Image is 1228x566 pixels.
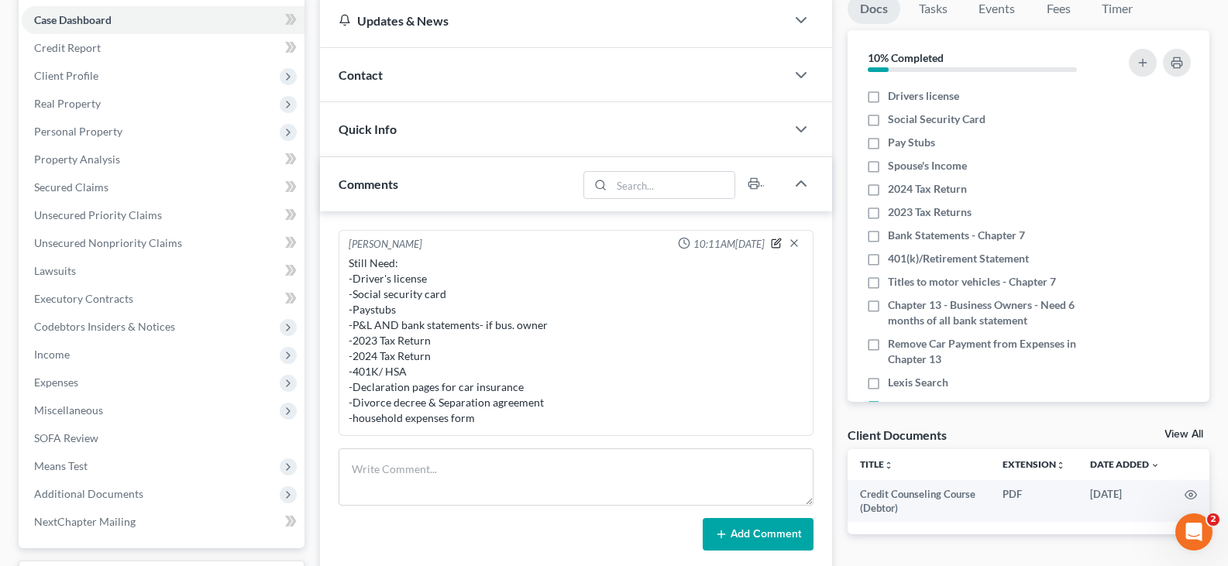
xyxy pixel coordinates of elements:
a: View All [1164,429,1203,440]
span: Bank Statements - Chapter 7 [888,228,1025,243]
span: Unsecured Nonpriority Claims [34,236,182,249]
a: SOFA Review [22,424,304,452]
i: unfold_more [1056,461,1065,470]
a: Unsecured Nonpriority Claims [22,229,304,257]
span: Remove Car Payment from Expenses in Chapter 13 [888,336,1106,367]
span: Means Test [34,459,88,472]
span: Codebtors Insiders & Notices [34,320,175,333]
td: [DATE] [1078,480,1172,523]
a: Lawsuits [22,257,304,285]
span: NextChapter Mailing [34,515,136,528]
span: Comments [339,177,398,191]
a: Secured Claims [22,173,304,201]
span: 2023 Tax Returns [888,204,972,220]
span: Recorded mortgages and deeds [888,398,1037,413]
span: Property Analysis [34,153,120,166]
span: Expenses [34,376,78,389]
a: Date Added expand_more [1090,458,1160,470]
input: Search... [612,172,735,198]
span: 401(k)/Retirement Statement [888,251,1029,266]
span: 10:11AM[DATE] [693,237,765,252]
span: Titles to motor vehicles - Chapter 7 [888,274,1056,290]
span: Credit Report [34,41,101,54]
span: Contact [339,67,383,82]
span: 2 [1207,513,1219,526]
a: Property Analysis [22,146,304,173]
a: Executory Contracts [22,285,304,313]
div: [PERSON_NAME] [349,237,422,252]
span: 2024 Tax Return [888,181,967,197]
i: expand_more [1151,461,1160,470]
span: Unsecured Priority Claims [34,208,162,221]
span: Personal Property [34,125,122,138]
button: Add Comment [703,518,814,551]
span: Quick Info [339,122,397,136]
span: Income [34,348,70,361]
span: Miscellaneous [34,403,103,417]
a: Extensionunfold_more [1003,458,1065,470]
a: Unsecured Priority Claims [22,201,304,229]
span: Additional Documents [34,487,143,500]
a: Credit Report [22,34,304,62]
span: Chapter 13 - Business Owners - Need 6 months of all bank statement [888,297,1106,328]
span: Real Property [34,97,101,110]
td: PDF [990,480,1078,523]
span: SOFA Review [34,431,98,444]
a: Case Dashboard [22,6,304,34]
div: Client Documents [848,427,947,443]
span: Pay Stubs [888,135,935,150]
span: Lexis Search [888,375,948,390]
span: Social Security Card [888,111,985,127]
span: Lawsuits [34,264,76,277]
span: Client Profile [34,69,98,82]
div: Updates & News [339,12,767,29]
div: Still Need: -Driver's license -Social security card -Paystubs -P&L AND bank statements- if bus. o... [349,256,803,426]
iframe: Intercom live chat [1175,513,1213,551]
a: NextChapter Mailing [22,508,304,536]
span: Secured Claims [34,180,108,194]
strong: 10% Completed [868,51,944,64]
span: Executory Contracts [34,292,133,305]
i: unfold_more [884,461,893,470]
span: Case Dashboard [34,13,112,26]
a: Titleunfold_more [860,458,893,470]
span: Spouse's Income [888,158,967,173]
td: Credit Counseling Course (Debtor) [848,480,990,523]
span: Drivers license [888,88,959,104]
